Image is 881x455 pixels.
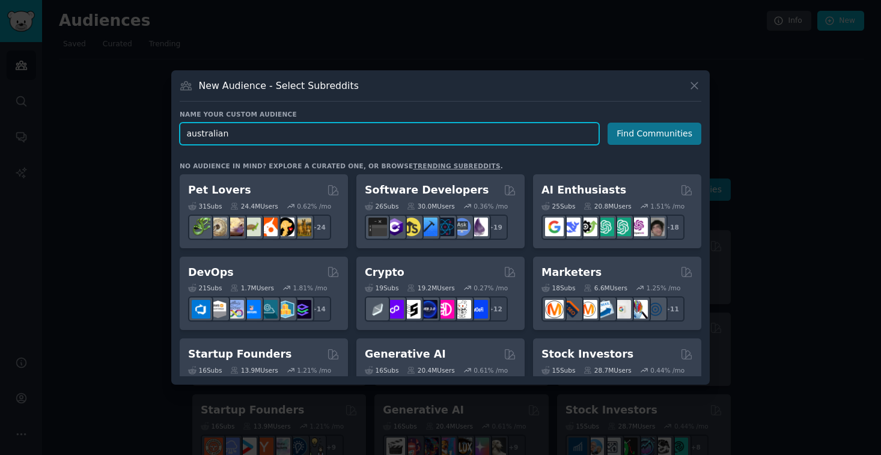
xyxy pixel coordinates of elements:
img: dogbreed [293,218,311,236]
div: + 11 [659,296,684,322]
div: 26 Sub s [365,202,398,210]
img: leopardgeckos [225,218,244,236]
div: + 18 [659,215,684,240]
img: AWS_Certified_Experts [209,300,227,319]
div: 19 Sub s [365,284,398,292]
div: 13.9M Users [230,366,278,374]
div: 1.7M Users [230,284,274,292]
img: OnlineMarketing [646,300,665,319]
h2: AI Enthusiasts [541,183,626,198]
img: csharp [385,218,404,236]
img: defi_ [469,300,488,319]
input: Pick a short name, like "Digital Marketers" or "Movie-Goers" [180,123,599,145]
h2: Crypto [365,265,404,280]
img: content_marketing [545,300,564,319]
div: No audience in mind? Explore a curated one, or browse . [180,162,503,170]
img: ballpython [209,218,227,236]
img: ethstaker [402,300,421,319]
div: 31 Sub s [188,202,222,210]
div: 6.6M Users [584,284,627,292]
img: Docker_DevOps [225,300,244,319]
img: PetAdvice [276,218,294,236]
h3: Name your custom audience [180,110,701,118]
div: + 12 [483,296,508,322]
div: 0.36 % /mo [474,202,508,210]
img: azuredevops [192,300,210,319]
div: 1.51 % /mo [650,202,684,210]
img: AskMarketing [579,300,597,319]
img: MarketingResearch [629,300,648,319]
img: PlatformEngineers [293,300,311,319]
div: 16 Sub s [188,366,222,374]
img: iOSProgramming [419,218,437,236]
h2: Startup Founders [188,347,291,362]
img: web3 [419,300,437,319]
div: + 24 [306,215,331,240]
img: AItoolsCatalog [579,218,597,236]
img: DevOpsLinks [242,300,261,319]
img: DeepSeek [562,218,581,236]
div: 18 Sub s [541,284,575,292]
h2: Software Developers [365,183,489,198]
img: reactnative [436,218,454,236]
img: chatgpt_promptDesign [596,218,614,236]
a: trending subreddits [413,162,500,169]
div: 1.25 % /mo [647,284,681,292]
img: OpenAIDev [629,218,648,236]
img: elixir [469,218,488,236]
h2: Pet Lovers [188,183,251,198]
h2: DevOps [188,265,234,280]
div: 16 Sub s [365,366,398,374]
img: ethfinance [368,300,387,319]
img: GoogleGeminiAI [545,218,564,236]
button: Find Communities [608,123,701,145]
div: 25 Sub s [541,202,575,210]
h2: Generative AI [365,347,446,362]
div: 20.8M Users [584,202,631,210]
div: + 19 [483,215,508,240]
div: 0.61 % /mo [474,366,508,374]
div: 15 Sub s [541,366,575,374]
img: chatgpt_prompts_ [612,218,631,236]
img: Emailmarketing [596,300,614,319]
img: cockatiel [259,218,278,236]
img: learnjavascript [402,218,421,236]
img: turtle [242,218,261,236]
div: 19.2M Users [407,284,454,292]
img: aws_cdk [276,300,294,319]
div: 30.0M Users [407,202,454,210]
img: ArtificalIntelligence [646,218,665,236]
div: 24.4M Users [230,202,278,210]
div: 1.21 % /mo [297,366,331,374]
div: 0.62 % /mo [297,202,331,210]
img: CryptoNews [453,300,471,319]
div: 28.7M Users [584,366,631,374]
img: software [368,218,387,236]
h2: Stock Investors [541,347,633,362]
div: 0.27 % /mo [474,284,508,292]
img: herpetology [192,218,210,236]
img: platformengineering [259,300,278,319]
div: 20.4M Users [407,366,454,374]
div: 21 Sub s [188,284,222,292]
div: 0.44 % /mo [650,366,684,374]
img: bigseo [562,300,581,319]
div: + 14 [306,296,331,322]
h2: Marketers [541,265,602,280]
img: defiblockchain [436,300,454,319]
img: AskComputerScience [453,218,471,236]
div: 1.81 % /mo [293,284,328,292]
img: 0xPolygon [385,300,404,319]
h3: New Audience - Select Subreddits [199,79,359,92]
img: googleads [612,300,631,319]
